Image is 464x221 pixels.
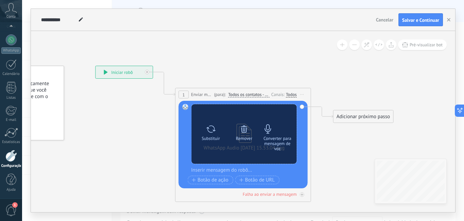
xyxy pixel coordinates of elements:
[402,18,439,22] span: Salvar e Continuar
[182,92,185,98] span: 1
[1,118,21,122] div: E-mail
[373,15,396,25] button: Cancelar
[271,91,286,98] div: Canais:
[96,66,153,78] div: Iniciar robô
[1,164,21,168] div: Configurações
[1,72,21,76] div: Calendário
[228,92,270,97] span: Todos os contatos - canais selecionados
[6,15,16,19] span: Conta
[192,177,229,183] span: Botão de ação
[1,47,21,54] div: WhatsApp
[239,177,275,183] span: Botão de URL
[191,91,213,98] span: Enviar mensagem
[236,136,252,141] div: Remover
[235,176,280,184] button: Botão de URL
[188,176,233,184] button: Botão de ação
[398,40,447,50] button: Pré-visualizar bot
[1,140,21,144] div: Estatísticas
[214,91,226,98] span: (para):
[1,96,21,100] div: Listas
[202,136,220,141] div: Substituir
[263,136,292,151] div: Converter para mensagem de voz
[376,17,393,23] span: Cancelar
[398,13,443,26] button: Salvar e Continuar
[334,111,393,122] div: Adicionar próximo passo
[243,191,297,197] div: Falha ao enviar a mensagem
[1,188,21,192] div: Ajuda
[286,92,297,97] div: Todos
[410,42,443,48] span: Pré-visualizar bot
[12,202,18,208] span: 1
